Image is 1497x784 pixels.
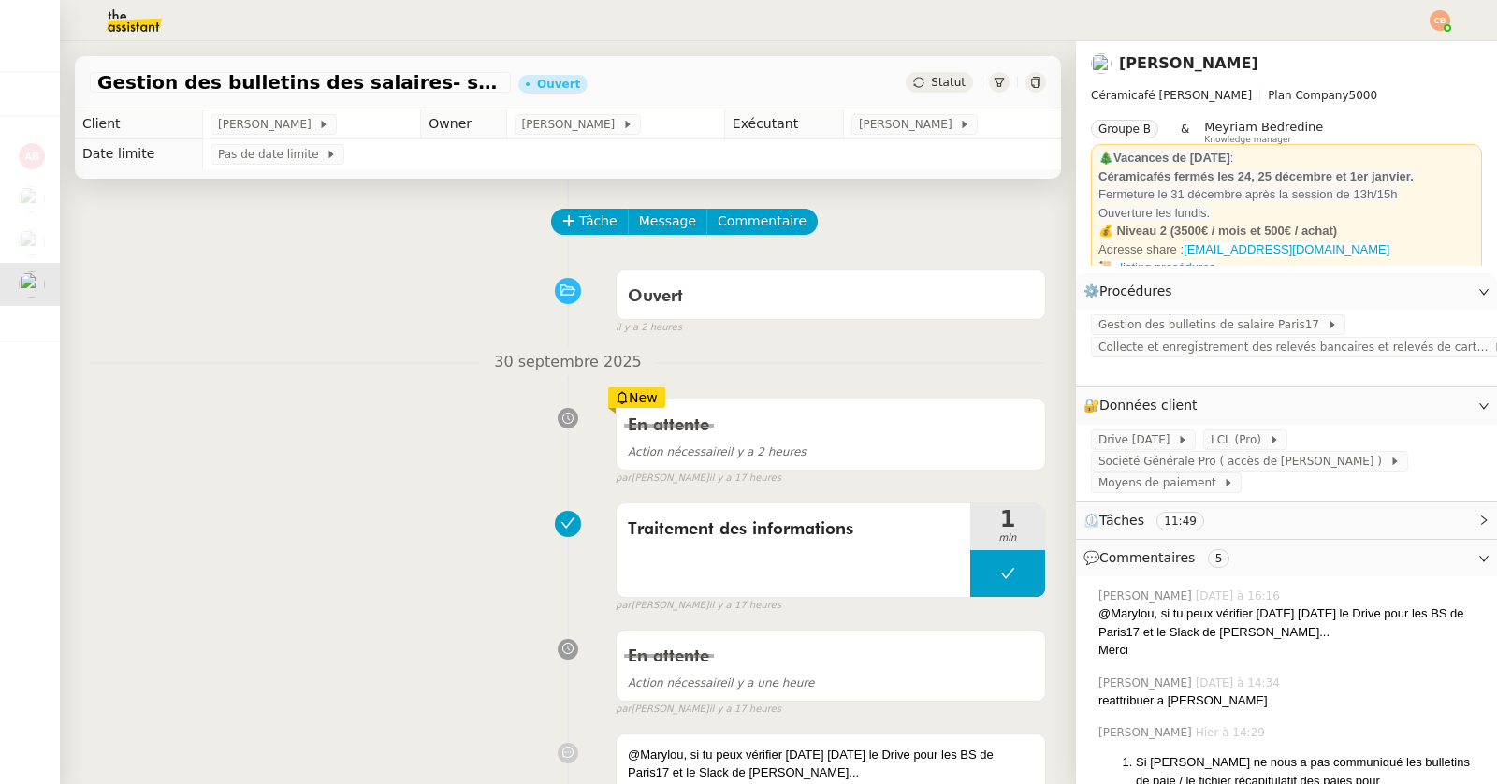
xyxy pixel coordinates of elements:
div: @Marylou, si tu peux vérifier [DATE] [DATE] le Drive pour les BS de Paris17 et le Slack de [PERSO... [628,746,1034,782]
a: [EMAIL_ADDRESS][DOMAIN_NAME] [1184,242,1389,256]
span: il y a 2 heures [616,320,682,336]
span: Traitement des informations [628,515,959,544]
span: Céramicafé [PERSON_NAME] [1091,89,1252,102]
span: [DATE] à 16:16 [1196,588,1284,604]
nz-tag: 5 [1208,549,1230,568]
div: New [608,387,665,408]
strong: 💰 Niveau 2 (3500€ / mois et 500€ / achat) [1098,224,1337,238]
td: Exécutant [724,109,843,139]
img: svg [1430,10,1450,31]
strong: Céramicafés fermés les 24, 25 décembre et 1er janvier. [1098,169,1414,183]
a: 📜. listing procédures [1098,260,1215,274]
span: & [1181,120,1189,144]
div: 💬Commentaires 5 [1076,540,1497,576]
app-user-label: Knowledge manager [1204,120,1323,144]
div: ⏲️Tâches 11:49 [1076,502,1497,539]
div: Adresse share : [1098,240,1475,259]
span: Gestion des bulletins de salaire Paris17 [1098,315,1327,334]
span: Knowledge manager [1204,135,1291,145]
span: min [970,530,1045,546]
strong: 🎄Vacances de [DATE] [1098,151,1230,165]
div: reattribuer a [PERSON_NAME] [1098,691,1482,710]
img: users%2F9mvJqJUvllffspLsQzytnd0Nt4c2%2Favatar%2F82da88e3-d90d-4e39-b37d-dcb7941179ae [19,186,45,212]
span: [PERSON_NAME] [1098,588,1196,604]
span: il y a 17 heures [709,598,781,614]
span: Commentaires [1099,550,1195,565]
nz-tag: Groupe B [1091,120,1158,138]
span: 💬 [1083,550,1237,565]
span: Données client [1099,398,1198,413]
span: [PERSON_NAME] [218,115,318,134]
button: Commentaire [706,209,818,235]
img: users%2FUWPTPKITw0gpiMilXqRXG5g9gXH3%2Favatar%2F405ab820-17f5-49fd-8f81-080694535f4d [19,229,45,255]
small: [PERSON_NAME] [616,598,781,614]
span: Fermeture le 31 décembre après la session de 13h/15h [1098,187,1397,201]
span: Ouvert [628,288,683,305]
span: Statut [931,76,966,89]
span: [PERSON_NAME] [859,115,959,134]
span: Meyriam Bedredine [1204,120,1323,134]
span: il y a 2 heures [628,445,807,458]
span: Ouverture les lundis. [1098,206,1210,220]
td: Date limite [75,139,203,169]
div: Ouvert [537,79,580,90]
span: il y a une heure [628,676,814,690]
span: il y a 17 heures [709,702,781,718]
span: 30 septembre 2025 [479,350,657,375]
td: Client [75,109,203,139]
span: Pas de date limite [218,145,326,164]
span: Tâches [1099,513,1144,528]
button: Message [628,209,707,235]
img: users%2F9mvJqJUvllffspLsQzytnd0Nt4c2%2Favatar%2F82da88e3-d90d-4e39-b37d-dcb7941179ae [19,271,45,298]
span: [DATE] à 14:34 [1196,675,1284,691]
td: Owner [421,109,506,139]
span: En attente [628,648,709,665]
span: 5000 [1349,89,1378,102]
img: users%2F9mvJqJUvllffspLsQzytnd0Nt4c2%2Favatar%2F82da88e3-d90d-4e39-b37d-dcb7941179ae [1091,53,1112,74]
button: Tâche [551,209,629,235]
span: ⏲️ [1083,513,1220,528]
span: Collecte et enregistrement des relevés bancaires et relevés de cartes bancaires [1098,338,1493,356]
span: LCL (Pro) [1211,430,1269,449]
span: Action nécessaire [628,445,727,458]
span: Action nécessaire [628,676,727,690]
span: par [616,471,632,486]
span: Drive [DATE] [1098,430,1177,449]
span: Procédures [1099,283,1172,298]
div: Merci [1098,641,1482,660]
a: [PERSON_NAME] [1119,54,1258,72]
span: [PERSON_NAME] [1098,724,1196,741]
span: Plan Company [1268,89,1348,102]
span: 🔐 [1083,395,1205,416]
span: Message [639,211,696,232]
span: Gestion des bulletins des salaires- septembre 2025 [97,73,503,92]
span: Commentaire [718,211,807,232]
small: [PERSON_NAME] [616,702,781,718]
span: En attente [628,417,709,434]
span: Hier à 14:29 [1196,724,1269,741]
span: il y a 17 heures [709,471,781,486]
span: Société Générale Pro ( accès de [PERSON_NAME] ) [1098,452,1389,471]
nz-tag: 11:49 [1156,512,1204,530]
div: 🔐Données client [1076,387,1497,424]
span: : [1230,151,1234,165]
span: [PERSON_NAME] [522,115,622,134]
span: Tâche [579,211,618,232]
span: [PERSON_NAME] [1098,675,1196,691]
small: [PERSON_NAME] [616,471,781,486]
span: par [616,702,632,718]
span: 1 [970,508,1045,530]
img: svg [19,143,45,169]
span: Moyens de paiement [1098,473,1223,492]
div: @Marylou, si tu peux vérifier [DATE] [DATE] le Drive pour les BS de Paris17 et le Slack de [PERSO... [1098,604,1482,641]
span: par [616,598,632,614]
span: ⚙️ [1083,281,1181,302]
div: ⚙️Procédures [1076,273,1497,310]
